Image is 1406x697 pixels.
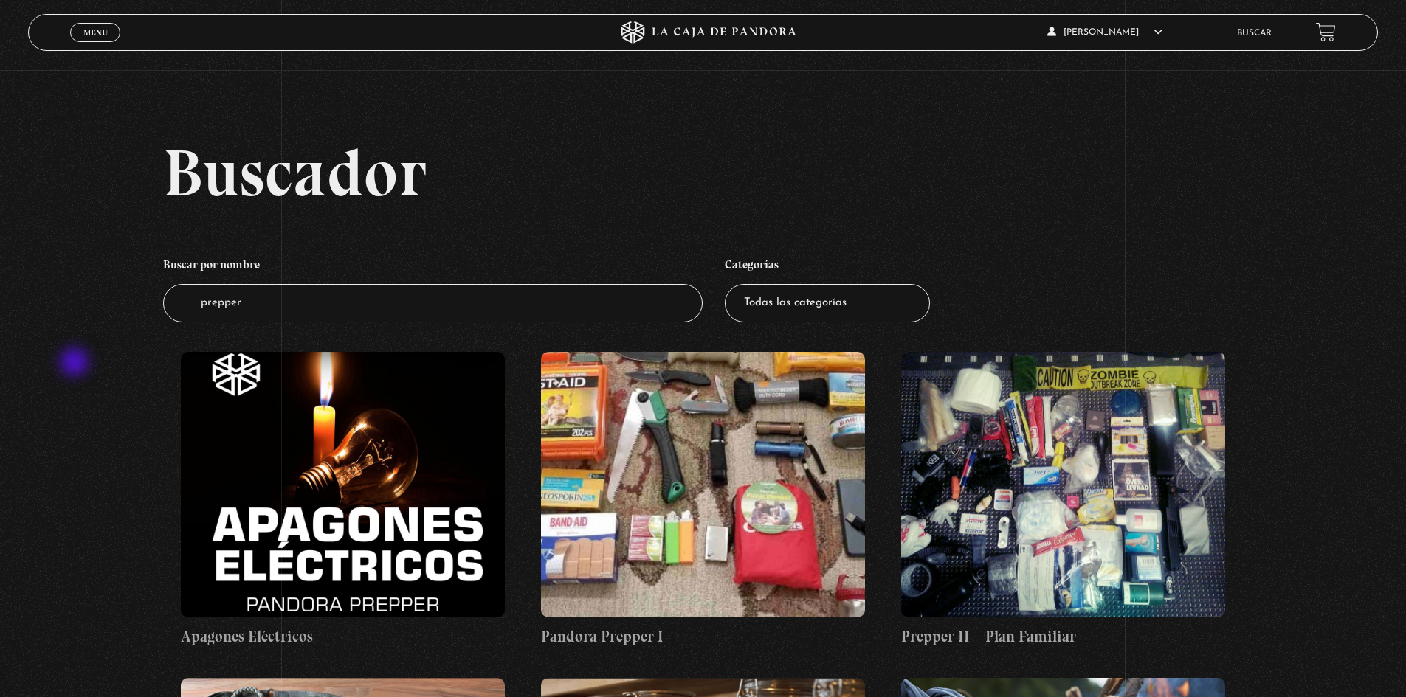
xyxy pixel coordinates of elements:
[1237,29,1272,38] a: Buscar
[83,28,108,37] span: Menu
[901,352,1225,648] a: Prepper II – Plan Familiar
[901,625,1225,648] h4: Prepper II – Plan Familiar
[163,250,703,284] h4: Buscar por nombre
[1047,28,1162,37] span: [PERSON_NAME]
[541,352,865,648] a: Pandora Prepper I
[163,139,1378,206] h2: Buscador
[181,352,505,648] a: Apagones Eléctricos
[541,625,865,648] h4: Pandora Prepper I
[78,41,113,51] span: Cerrar
[1316,22,1336,42] a: View your shopping cart
[725,250,930,284] h4: Categorías
[181,625,505,648] h4: Apagones Eléctricos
